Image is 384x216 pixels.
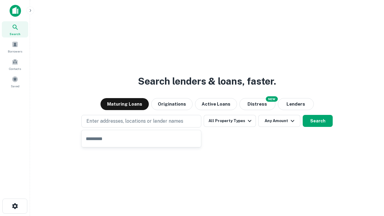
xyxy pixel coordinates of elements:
img: capitalize-icon.png [10,5,21,17]
button: Lenders [278,98,314,110]
button: Maturing Loans [100,98,149,110]
a: Saved [2,73,28,90]
button: All Property Types [204,115,256,127]
span: Contacts [9,66,21,71]
button: Active Loans [195,98,237,110]
a: Search [2,21,28,37]
span: Borrowers [8,49,22,54]
h3: Search lenders & loans, faster. [138,74,276,88]
button: Search [303,115,333,127]
button: Originations [151,98,193,110]
a: Borrowers [2,39,28,55]
span: Saved [11,84,19,88]
div: NEW [266,96,278,102]
a: Contacts [2,56,28,72]
button: Any Amount [258,115,300,127]
iframe: Chat Widget [354,168,384,197]
span: Search [10,31,20,36]
button: Enter addresses, locations or lender names [81,115,201,127]
p: Enter addresses, locations or lender names [86,118,183,125]
button: Search distressed loans with lien and other non-mortgage details. [239,98,275,110]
